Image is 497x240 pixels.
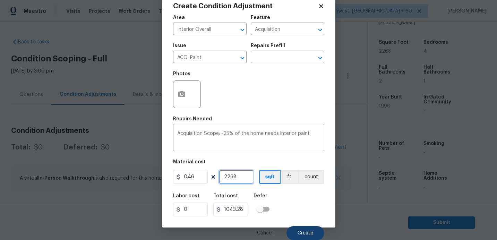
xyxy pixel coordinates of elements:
[281,170,298,184] button: ft
[238,25,247,35] button: Open
[251,43,285,48] h5: Repairs Prefill
[251,15,270,20] h5: Feature
[177,131,320,146] textarea: Acquisition Scope: ~25% of the home needs interior paint
[173,71,190,76] h5: Photos
[315,25,325,35] button: Open
[173,43,186,48] h5: Issue
[213,194,238,198] h5: Total cost
[173,117,212,121] h5: Repairs Needed
[173,194,199,198] h5: Labor cost
[173,160,206,164] h5: Material cost
[246,226,284,240] button: Cancel
[286,226,324,240] button: Create
[173,15,185,20] h5: Area
[298,170,324,184] button: count
[254,194,267,198] h5: Defer
[259,170,281,184] button: sqft
[257,231,273,236] span: Cancel
[173,3,318,10] h2: Create Condition Adjustment
[315,53,325,63] button: Open
[238,53,247,63] button: Open
[298,231,313,236] span: Create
